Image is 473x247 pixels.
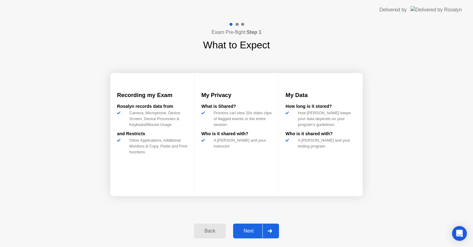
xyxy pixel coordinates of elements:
h3: Recording my Exam [117,91,188,99]
div: and Restricts [117,131,188,137]
div: Rosalyn records data from [117,103,188,110]
img: Delivered by Rosalyn [410,6,462,13]
button: Back [194,224,226,238]
div: Next [235,228,262,234]
h1: What to Expect [203,38,270,52]
div: Other Applications, Additional Monitors & Copy, Paste and Print functions [127,137,188,155]
b: Step 1 [247,30,261,35]
div: Who is it shared with? [285,131,356,137]
div: How long is it stored? [285,103,356,110]
div: Camera, Microphone, Device Screen, Device Processes & Keyboard/Mouse Usage [127,110,188,128]
div: What is Shared? [201,103,272,110]
h3: My Data [285,91,356,99]
button: Next [233,224,279,238]
div: Open Intercom Messenger [452,226,467,241]
div: Proctors can view 20s video clips of flagged events or the entire session [211,110,272,128]
div: How [PERSON_NAME] keeps your data depends on your program’s guidelines. [295,110,356,128]
div: A [PERSON_NAME] and your testing program [295,137,356,149]
h3: My Privacy [201,91,272,99]
div: A [PERSON_NAME] and your instructor [211,137,272,149]
div: Who is it shared with? [201,131,272,137]
div: Delivered by [379,6,407,14]
div: Back [196,228,224,234]
h4: Exam Pre-flight: [212,29,261,36]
